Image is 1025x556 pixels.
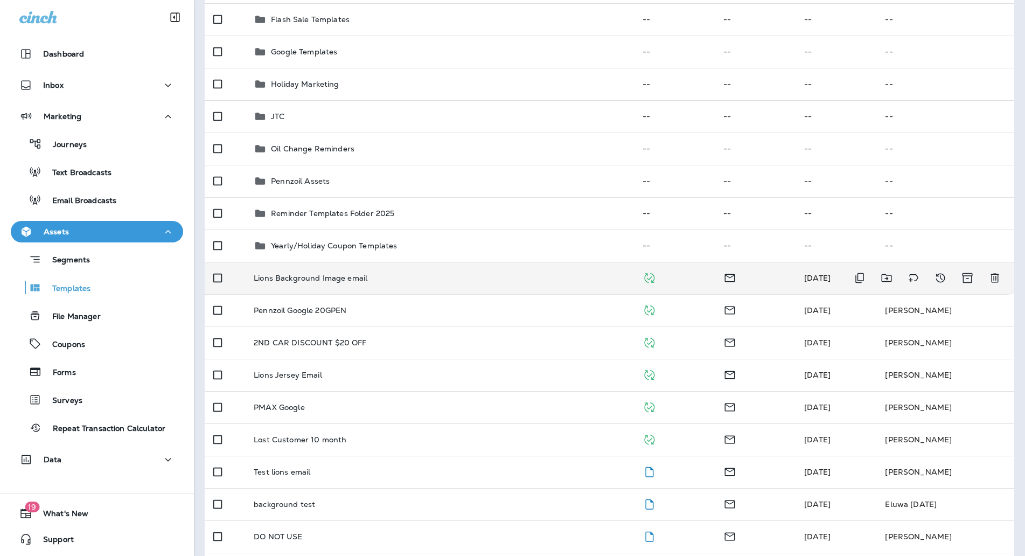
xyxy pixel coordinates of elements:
[11,43,183,65] button: Dashboard
[723,401,736,411] span: Email
[634,165,715,197] td: --
[876,197,1014,230] td: --
[715,68,796,100] td: --
[42,424,165,434] p: Repeat Transaction Calculator
[723,369,736,379] span: Email
[643,337,656,346] span: Published
[804,499,831,509] span: Eluwa Monday
[715,230,796,262] td: --
[876,359,1014,391] td: [PERSON_NAME]
[11,449,183,470] button: Data
[796,133,876,165] td: --
[254,532,302,541] p: DO NOT USE
[32,509,88,522] span: What's New
[271,144,354,153] p: Oil Change Reminders
[271,47,337,56] p: Google Templates
[11,189,183,211] button: Email Broadcasts
[715,165,796,197] td: --
[254,435,346,444] p: Lost Customer 10 month
[796,68,876,100] td: --
[715,197,796,230] td: --
[723,337,736,346] span: Email
[876,267,897,289] button: Move to folder
[11,221,183,242] button: Assets
[11,276,183,299] button: Templates
[715,36,796,68] td: --
[849,267,870,289] button: Duplicate
[715,133,796,165] td: --
[634,3,715,36] td: --
[11,360,183,383] button: Forms
[11,74,183,96] button: Inbox
[715,3,796,36] td: --
[11,161,183,183] button: Text Broadcasts
[41,168,111,178] p: Text Broadcasts
[634,68,715,100] td: --
[723,434,736,443] span: Email
[804,305,831,315] span: Robert Wlasuk
[271,80,339,88] p: Holiday Marketing
[643,498,656,508] span: Draft
[271,112,284,121] p: JTC
[41,396,82,406] p: Surveys
[804,402,831,412] span: Robert Wlasuk
[876,230,1014,262] td: --
[903,267,924,289] button: Add tags
[804,532,831,541] span: Robert Wlasuk
[44,227,69,236] p: Assets
[11,416,183,439] button: Repeat Transaction Calculator
[41,196,116,206] p: Email Broadcasts
[643,369,656,379] span: Published
[42,368,76,378] p: Forms
[44,455,62,464] p: Data
[160,6,190,28] button: Collapse Sidebar
[876,3,1014,36] td: --
[804,435,831,444] span: [DATE]
[41,284,90,294] p: Templates
[723,272,736,282] span: Email
[804,370,831,380] span: Robert Wlasuk
[32,535,74,548] span: Support
[254,371,322,379] p: Lions Jersey Email
[984,267,1006,289] button: Delete
[11,503,183,524] button: 19What's New
[42,140,87,150] p: Journeys
[930,267,951,289] button: View Changelog
[876,294,1014,326] td: [PERSON_NAME]
[271,15,350,24] p: Flash Sale Templates
[643,434,656,443] span: Published
[876,520,1014,553] td: [PERSON_NAME]
[11,332,183,355] button: Coupons
[634,36,715,68] td: --
[11,133,183,155] button: Journeys
[876,488,1014,520] td: Eluwa [DATE]
[25,502,39,512] span: 19
[11,529,183,550] button: Support
[723,304,736,314] span: Email
[715,100,796,133] td: --
[876,36,1014,68] td: --
[876,423,1014,456] td: [PERSON_NAME]
[634,230,715,262] td: --
[11,248,183,271] button: Segments
[643,466,656,476] span: Draft
[876,165,1014,197] td: --
[723,466,736,476] span: Email
[11,106,183,127] button: Marketing
[796,230,876,262] td: --
[804,338,831,347] span: Robert Wlasuk
[254,468,310,476] p: Test lions email
[796,197,876,230] td: --
[634,197,715,230] td: --
[254,306,346,315] p: Pennzoil Google 20GPEN
[804,467,831,477] span: Robert Wlasuk
[876,68,1014,100] td: --
[634,133,715,165] td: --
[723,531,736,540] span: Email
[876,326,1014,359] td: [PERSON_NAME]
[271,241,397,250] p: Yearly/Holiday Coupon Templates
[643,531,656,540] span: Draft
[43,81,64,89] p: Inbox
[723,498,736,508] span: Email
[876,133,1014,165] td: --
